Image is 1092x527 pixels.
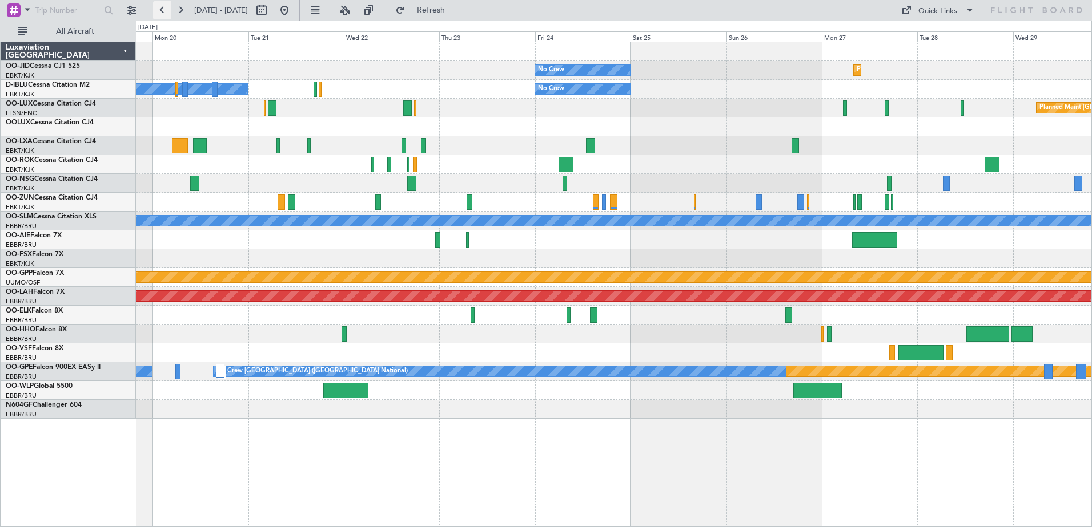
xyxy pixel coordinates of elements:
a: EBBR/BRU [6,335,37,343]
span: OO-HHO [6,326,35,333]
a: OO-JIDCessna CJ1 525 [6,63,80,70]
div: No Crew [538,62,564,79]
div: Planned Maint Kortrijk-[GEOGRAPHIC_DATA] [857,62,990,79]
input: Trip Number [35,2,101,19]
div: [DATE] [138,23,158,33]
a: EBBR/BRU [6,241,37,249]
a: OO-AIEFalcon 7X [6,232,62,239]
div: Fri 24 [535,31,631,42]
div: No Crew [GEOGRAPHIC_DATA] ([GEOGRAPHIC_DATA] National) [216,363,408,380]
a: EBBR/BRU [6,297,37,306]
div: Wed 22 [344,31,439,42]
span: OO-NSG [6,176,34,183]
span: Refresh [407,6,455,14]
a: OO-NSGCessna Citation CJ4 [6,176,98,183]
a: OO-HHOFalcon 8X [6,326,67,333]
span: OO-LXA [6,138,33,145]
a: OO-WLPGlobal 5500 [6,383,73,390]
div: Thu 23 [439,31,535,42]
span: [DATE] - [DATE] [194,5,248,15]
a: EBKT/KJK [6,203,34,212]
span: OO-ELK [6,307,31,314]
span: OO-LUX [6,100,33,107]
a: EBKT/KJK [6,165,34,174]
a: D-IBLUCessna Citation M2 [6,82,90,88]
a: EBBR/BRU [6,391,37,400]
a: OO-GPPFalcon 7X [6,270,64,277]
span: OO-GPP [6,270,33,277]
a: EBKT/KJK [6,147,34,155]
span: OO-LAH [6,289,33,295]
span: OO-JID [6,63,30,70]
span: OO-ZUN [6,194,34,201]
a: OO-GPEFalcon 900EX EASy II [6,364,101,371]
a: OO-ROKCessna Citation CJ4 [6,157,98,164]
span: All Aircraft [30,27,121,35]
button: Quick Links [896,1,980,19]
span: D-IBLU [6,82,28,88]
a: EBKT/KJK [6,184,34,193]
div: Sat 25 [631,31,726,42]
a: OO-LUXCessna Citation CJ4 [6,100,96,107]
div: Mon 27 [822,31,917,42]
a: EBKT/KJK [6,71,34,80]
a: EBBR/BRU [6,354,37,362]
a: OOLUXCessna Citation CJ4 [6,119,94,126]
button: All Aircraft [13,22,124,40]
a: EBBR/BRU [6,316,37,325]
span: OO-ROK [6,157,34,164]
span: OO-VSF [6,345,32,352]
a: OO-ELKFalcon 8X [6,307,63,314]
div: No Crew [538,80,564,98]
a: EBBR/BRU [6,372,37,381]
a: N604GFChallenger 604 [6,402,82,408]
span: OO-WLP [6,383,34,390]
a: OO-SLMCessna Citation XLS [6,213,97,220]
span: OO-FSX [6,251,32,258]
div: Mon 20 [152,31,248,42]
span: OO-AIE [6,232,30,239]
button: Refresh [390,1,459,19]
a: EBKT/KJK [6,90,34,99]
span: OOLUX [6,119,30,126]
span: OO-SLM [6,213,33,220]
div: Quick Links [918,6,957,17]
a: EBBR/BRU [6,222,37,230]
span: OO-GPE [6,364,33,371]
div: Sun 26 [726,31,822,42]
a: EBBR/BRU [6,410,37,419]
a: UUMO/OSF [6,278,40,287]
a: OO-ZUNCessna Citation CJ4 [6,194,98,201]
a: EBKT/KJK [6,260,34,268]
div: Tue 28 [917,31,1013,42]
a: OO-LAHFalcon 7X [6,289,65,295]
div: Tue 21 [248,31,344,42]
a: LFSN/ENC [6,109,37,117]
a: OO-LXACessna Citation CJ4 [6,138,96,145]
a: OO-FSXFalcon 7X [6,251,63,258]
span: N604GF [6,402,33,408]
a: OO-VSFFalcon 8X [6,345,63,352]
